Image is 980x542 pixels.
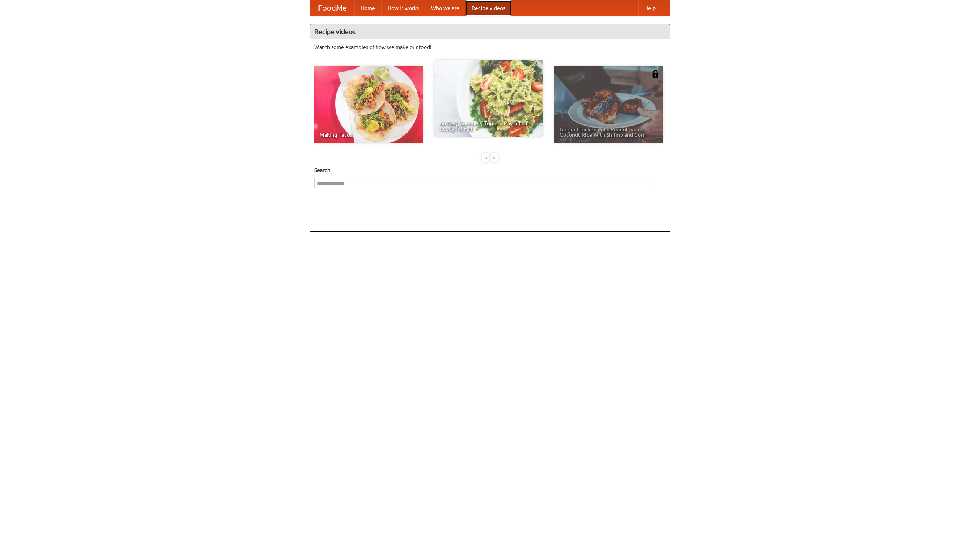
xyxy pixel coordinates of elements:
div: » [491,153,498,162]
a: How it works [381,0,425,16]
a: Who we are [425,0,465,16]
div: « [482,153,489,162]
span: An Easy, Summery Tomato Pasta That's Ready for Fall [439,121,537,131]
p: Watch some examples of how we make our food! [314,43,666,51]
a: Home [354,0,381,16]
a: An Easy, Summery Tomato Pasta That's Ready for Fall [434,60,543,137]
img: 483408.png [652,70,659,78]
h4: Recipe videos [310,24,670,39]
a: FoodMe [310,0,354,16]
a: Help [638,0,662,16]
h5: Search [314,166,666,174]
a: Recipe videos [465,0,511,16]
span: Making Tacos [320,132,418,138]
a: Making Tacos [314,66,423,143]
